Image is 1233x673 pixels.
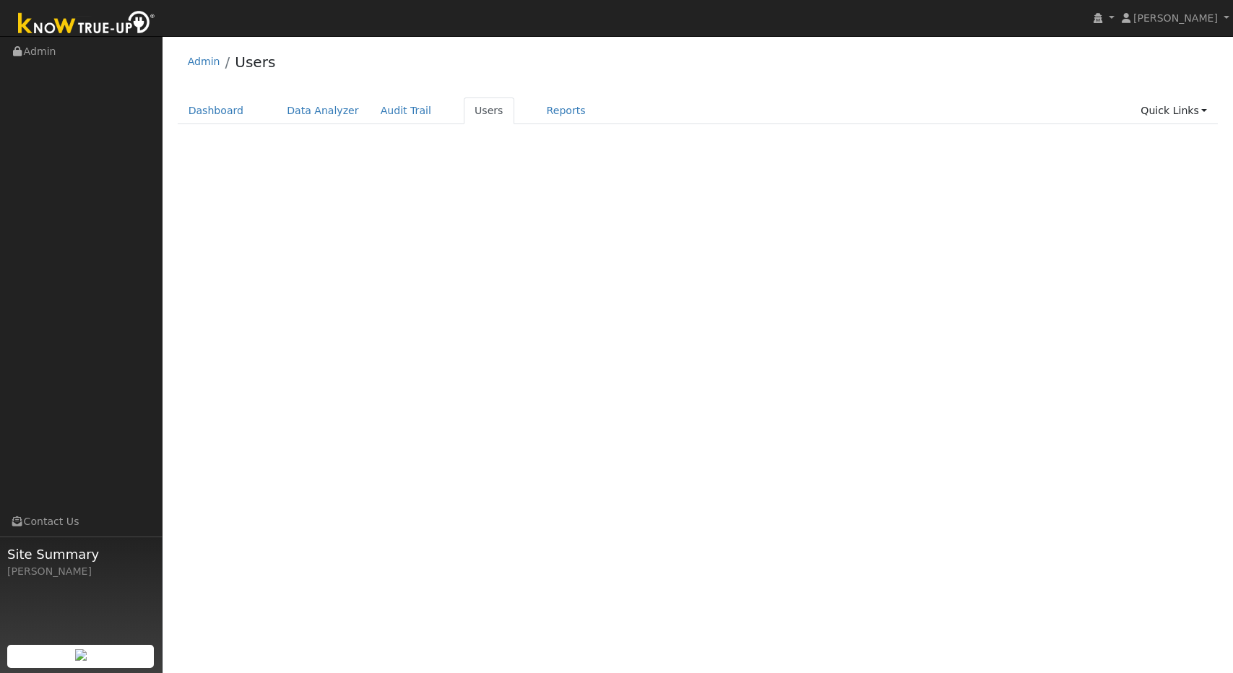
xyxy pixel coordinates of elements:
[235,53,275,71] a: Users
[1130,97,1218,124] a: Quick Links
[75,649,87,661] img: retrieve
[11,8,163,40] img: Know True-Up
[188,56,220,67] a: Admin
[464,97,514,124] a: Users
[178,97,255,124] a: Dashboard
[1133,12,1218,24] span: [PERSON_NAME]
[370,97,442,124] a: Audit Trail
[7,544,155,564] span: Site Summary
[276,97,370,124] a: Data Analyzer
[536,97,597,124] a: Reports
[7,564,155,579] div: [PERSON_NAME]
